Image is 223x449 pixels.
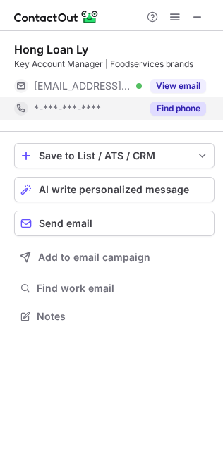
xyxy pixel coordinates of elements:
[37,310,209,323] span: Notes
[37,282,209,295] span: Find work email
[38,252,150,263] span: Add to email campaign
[39,218,92,229] span: Send email
[14,177,215,202] button: AI write personalized message
[14,42,88,56] div: Hong Loan Ly
[14,211,215,236] button: Send email
[14,143,215,168] button: save-profile-one-click
[14,58,215,70] div: Key Account Manager | Foodservices brands
[39,184,189,195] span: AI write personalized message
[14,8,99,25] img: ContactOut v5.3.10
[14,278,215,298] button: Find work email
[14,245,215,270] button: Add to email campaign
[39,150,190,161] div: Save to List / ATS / CRM
[34,80,131,92] span: [EMAIL_ADDRESS][PERSON_NAME][DOMAIN_NAME]
[150,79,206,93] button: Reveal Button
[14,307,215,326] button: Notes
[150,102,206,116] button: Reveal Button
